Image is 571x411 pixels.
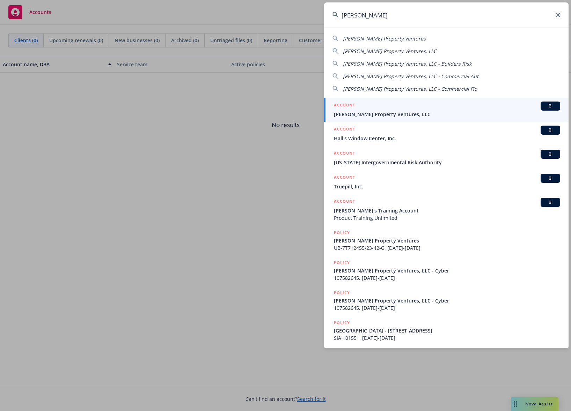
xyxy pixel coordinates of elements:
[334,207,560,214] span: [PERSON_NAME]'s Training Account
[334,214,560,222] span: Product Training Unlimited
[334,334,560,342] span: SIA 101551, [DATE]-[DATE]
[334,229,350,236] h5: POLICY
[543,151,557,157] span: BI
[343,48,437,54] span: [PERSON_NAME] Property Ventures, LLC
[334,126,355,134] h5: ACCOUNT
[334,159,560,166] span: [US_STATE] Intergovernmental Risk Authority
[324,98,569,122] a: ACCOUNTBI[PERSON_NAME] Property Ventures, LLC
[343,35,426,42] span: [PERSON_NAME] Property Ventures
[543,103,557,109] span: BI
[324,122,569,146] a: ACCOUNTBIHall's Window Center, Inc.
[343,73,478,80] span: [PERSON_NAME] Property Ventures, LLC - Commercial Aut
[334,102,355,110] h5: ACCOUNT
[543,127,557,133] span: BI
[334,319,350,326] h5: POLICY
[543,199,557,205] span: BI
[324,255,569,285] a: POLICY[PERSON_NAME] Property Ventures, LLC - Cyber107582645, [DATE]-[DATE]
[334,174,355,182] h5: ACCOUNT
[334,289,350,296] h5: POLICY
[343,60,471,67] span: [PERSON_NAME] Property Ventures, LLC - Builders Risk
[334,135,560,142] span: Hall's Window Center, Inc.
[324,146,569,170] a: ACCOUNTBI[US_STATE] Intergovernmental Risk Authority
[334,237,560,244] span: [PERSON_NAME] Property Ventures
[334,198,355,206] h5: ACCOUNT
[324,170,569,194] a: ACCOUNTBITruepill, Inc.
[324,285,569,315] a: POLICY[PERSON_NAME] Property Ventures, LLC - Cyber107582645, [DATE]-[DATE]
[334,111,560,118] span: [PERSON_NAME] Property Ventures, LLC
[334,304,560,312] span: 107582645, [DATE]-[DATE]
[343,85,477,92] span: [PERSON_NAME] Property Ventures, LLC - Commercial Flo
[324,315,569,345] a: POLICY[GEOGRAPHIC_DATA] - [STREET_ADDRESS]SIA 101551, [DATE]-[DATE]
[324,225,569,255] a: POLICY[PERSON_NAME] Property VenturesUB-7T712455-23-42-G, [DATE]-[DATE]
[324,2,569,28] input: Search...
[334,327,560,334] span: [GEOGRAPHIC_DATA] - [STREET_ADDRESS]
[543,175,557,181] span: BI
[324,194,569,225] a: ACCOUNTBI[PERSON_NAME]'s Training AccountProduct Training Unlimited
[334,259,350,266] h5: POLICY
[334,297,560,304] span: [PERSON_NAME] Property Ventures, LLC - Cyber
[334,267,560,274] span: [PERSON_NAME] Property Ventures, LLC - Cyber
[334,244,560,252] span: UB-7T712455-23-42-G, [DATE]-[DATE]
[334,183,560,190] span: Truepill, Inc.
[334,274,560,282] span: 107582645, [DATE]-[DATE]
[334,150,355,158] h5: ACCOUNT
